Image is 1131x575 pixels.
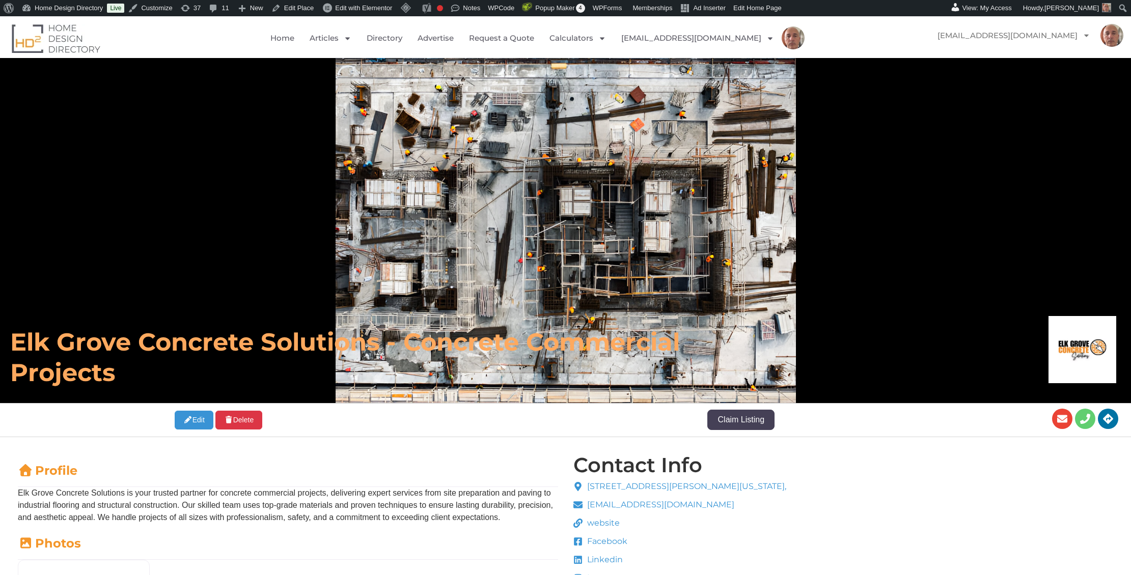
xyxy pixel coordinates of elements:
[18,463,77,478] a: Profile
[437,5,443,11] div: Focus keyphrase not set
[1100,24,1123,47] img: Mark Czernkowski
[18,487,558,524] p: Elk Grove Concrete Solutions is your trusted partner for concrete commercial projects, delivering...
[585,517,620,529] span: website
[621,26,774,50] a: [EMAIL_ADDRESS][DOMAIN_NAME]
[585,499,734,511] span: [EMAIL_ADDRESS][DOMAIN_NAME]
[585,480,786,493] span: [STREET_ADDRESS][PERSON_NAME][US_STATE],
[707,410,775,430] button: Claim Listing
[18,536,81,551] a: Photos
[927,24,1100,47] a: [EMAIL_ADDRESS][DOMAIN_NAME]
[175,411,213,429] a: Edit
[107,4,124,13] a: Live
[310,26,351,50] a: Articles
[573,455,702,475] h4: Contact Info
[418,26,454,50] a: Advertise
[215,411,262,429] a: Delete
[549,26,606,50] a: Calculators
[576,4,585,13] span: 4
[585,554,623,566] span: Linkedin
[782,26,805,49] img: Mark Czernkowski
[469,26,534,50] a: Request a Quote
[1044,4,1099,12] span: [PERSON_NAME]
[573,499,787,511] a: [EMAIL_ADDRESS][DOMAIN_NAME]
[367,26,402,50] a: Directory
[585,535,627,548] span: Facebook
[270,26,294,50] a: Home
[335,4,392,12] span: Edit with Elementor
[10,327,787,388] h6: Elk Grove Concrete Solutions - Concrete Commercial Projects
[175,409,687,432] div: Author Actions
[927,24,1123,47] nav: Menu
[229,26,846,50] nav: Menu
